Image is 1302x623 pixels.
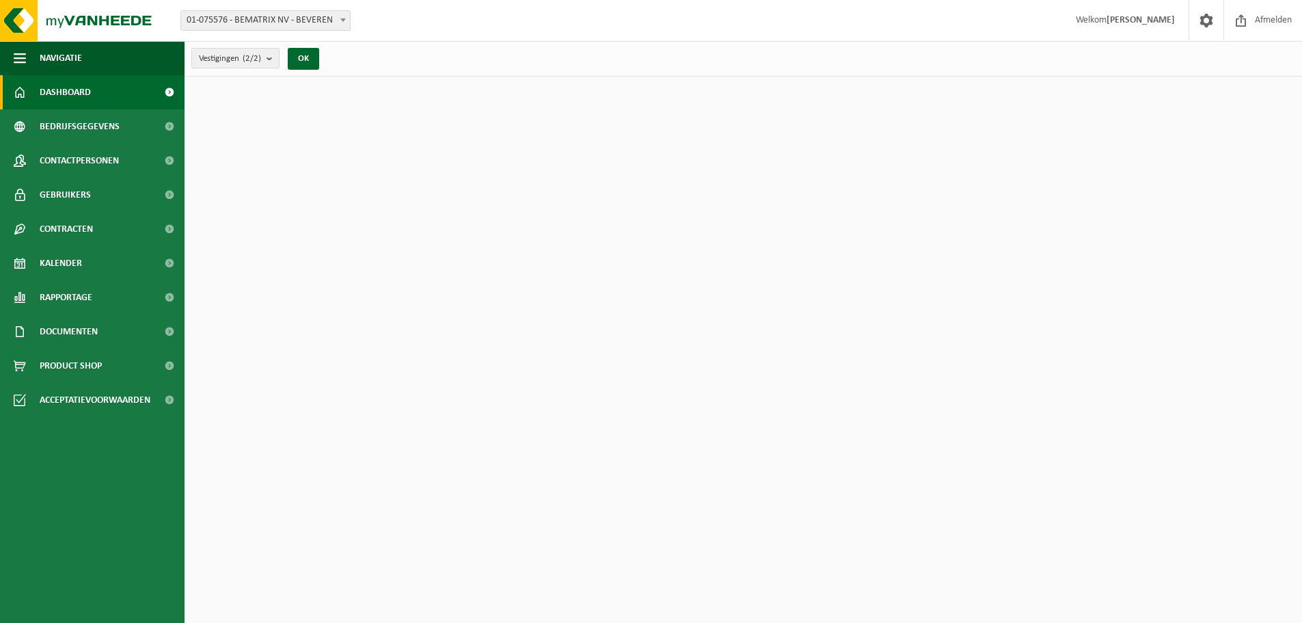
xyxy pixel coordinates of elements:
[40,246,82,280] span: Kalender
[180,10,351,31] span: 01-075576 - BEMATRIX NV - BEVEREN
[40,212,93,246] span: Contracten
[40,178,91,212] span: Gebruikers
[199,49,261,69] span: Vestigingen
[40,315,98,349] span: Documenten
[40,75,91,109] span: Dashboard
[40,349,102,383] span: Product Shop
[181,11,350,30] span: 01-075576 - BEMATRIX NV - BEVEREN
[243,54,261,63] count: (2/2)
[288,48,319,70] button: OK
[1107,15,1175,25] strong: [PERSON_NAME]
[40,109,120,144] span: Bedrijfsgegevens
[40,144,119,178] span: Contactpersonen
[40,280,92,315] span: Rapportage
[191,48,280,68] button: Vestigingen(2/2)
[40,41,82,75] span: Navigatie
[40,383,150,417] span: Acceptatievoorwaarden
[7,593,228,623] iframe: chat widget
